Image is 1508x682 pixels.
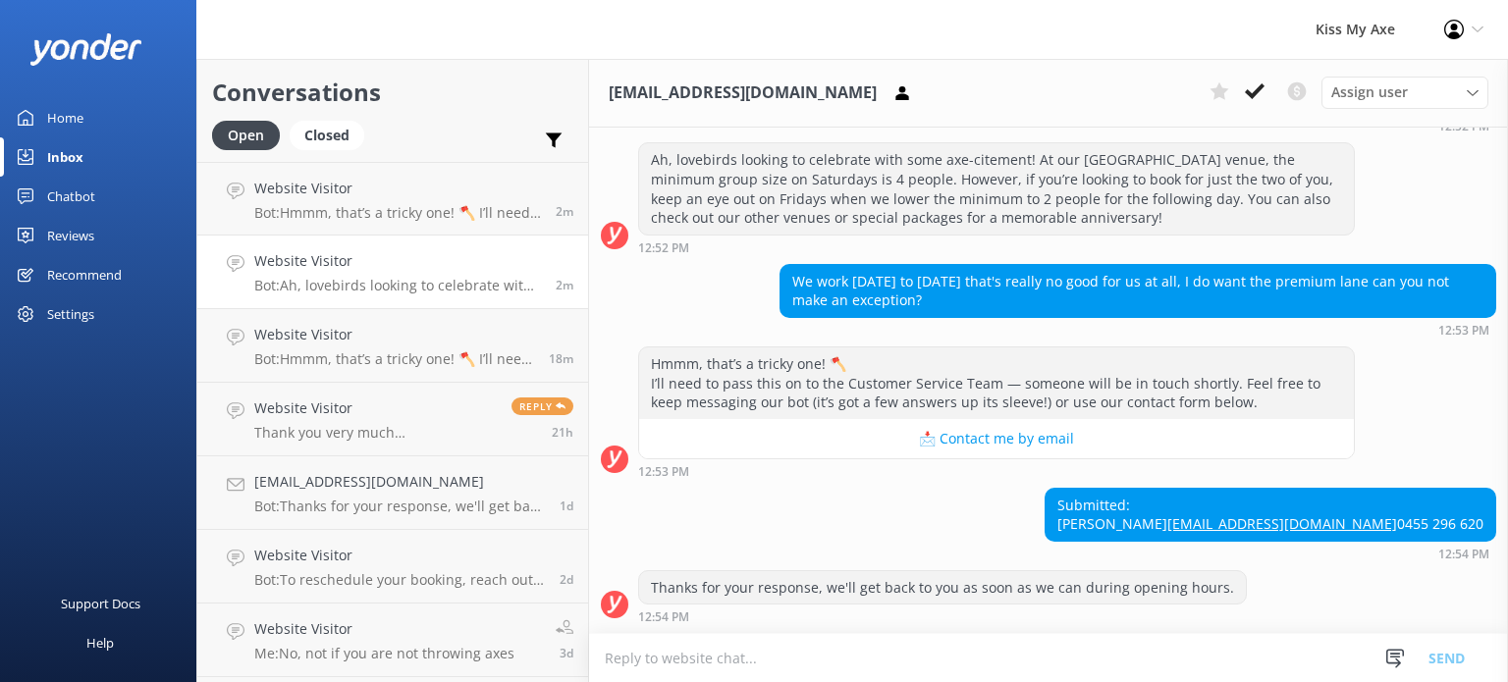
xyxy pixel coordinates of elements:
span: Oct 11 2025 04:09pm (UTC +11:00) Australia/Sydney [560,571,573,588]
p: Bot: Thanks for your response, we'll get back to you as soon as we can during opening hours. [254,498,545,515]
a: Website VisitorBot:Ah, lovebirds looking to celebrate with some axe-citement! At our [GEOGRAPHIC_... [197,236,588,309]
div: Reviews [47,216,94,255]
p: Me: No, not if you are not throwing axes [254,645,514,662]
span: Oct 13 2025 03:00pm (UTC +11:00) Australia/Sydney [552,424,573,441]
a: Website VisitorBot:To reschedule your booking, reach out to us as early as possible. You can give... [197,530,588,603]
h4: Website Visitor [254,324,534,345]
p: Thank you very much [PERSON_NAME]. I'll do the booking soon [254,424,497,442]
strong: 12:54 PM [1438,549,1489,560]
h3: [EMAIL_ADDRESS][DOMAIN_NAME] [609,80,877,106]
p: Bot: Hmmm, that’s a tricky one! 🪓 I’ll need to pass this on to the Customer Service Team — someon... [254,204,541,222]
div: Chatbot [47,177,95,216]
div: Inbox [47,137,83,177]
div: Thanks for your response, we'll get back to you as soon as we can during opening hours. [639,571,1246,604]
div: Oct 14 2025 12:52pm (UTC +11:00) Australia/Sydney [638,240,1355,254]
button: 📩 Contact me by email [639,419,1354,458]
div: Oct 14 2025 12:54pm (UTC +11:00) Australia/Sydney [638,609,1247,623]
div: Oct 14 2025 12:53pm (UTC +11:00) Australia/Sydney [780,323,1496,337]
strong: 12:54 PM [638,611,689,623]
p: Bot: Hmmm, that’s a tricky one! 🪓 I’ll need to pass this on to the Customer Service Team — someon... [254,350,534,368]
div: Recommend [47,255,122,294]
div: Settings [47,294,94,334]
a: Website VisitorThank you very much [PERSON_NAME]. I'll do the booking soonReply21h [197,383,588,456]
a: [EMAIL_ADDRESS][DOMAIN_NAME]Bot:Thanks for your response, we'll get back to you as soon as we can... [197,456,588,530]
a: [EMAIL_ADDRESS][DOMAIN_NAME] [1167,514,1397,533]
h2: Conversations [212,74,573,111]
span: Reply [512,397,573,415]
strong: 12:52 PM [1438,121,1489,132]
strong: 12:53 PM [1438,325,1489,337]
h4: Website Visitor [254,618,514,640]
div: Support Docs [61,584,140,623]
div: Oct 14 2025 12:54pm (UTC +11:00) Australia/Sydney [1045,547,1496,560]
h4: Website Visitor [254,397,497,419]
span: Assign user [1331,81,1408,103]
div: Submitted: [PERSON_NAME] 0455 296 620 [1046,489,1495,541]
div: Closed [290,121,364,150]
a: Website VisitorBot:Hmmm, that’s a tricky one! 🪓 I’ll need to pass this on to the Customer Service... [197,309,588,383]
strong: 12:52 PM [638,242,689,254]
h4: Website Visitor [254,178,541,199]
div: Hmmm, that’s a tricky one! 🪓 I’ll need to pass this on to the Customer Service Team — someone wil... [639,347,1354,419]
div: Assign User [1321,77,1488,108]
div: Open [212,121,280,150]
div: Help [86,623,114,662]
span: Oct 14 2025 12:52pm (UTC +11:00) Australia/Sydney [556,203,573,220]
span: Oct 10 2025 04:55pm (UTC +11:00) Australia/Sydney [560,645,573,661]
span: Oct 13 2025 12:41pm (UTC +11:00) Australia/Sydney [560,498,573,514]
h4: Website Visitor [254,545,545,566]
img: yonder-white-logo.png [29,33,142,66]
p: Bot: To reschedule your booking, reach out to us as early as possible. You can give us a call at ... [254,571,545,589]
span: Oct 14 2025 12:52pm (UTC +11:00) Australia/Sydney [556,277,573,293]
div: Ah, lovebirds looking to celebrate with some axe-citement! At our [GEOGRAPHIC_DATA] venue, the mi... [639,143,1354,234]
h4: [EMAIL_ADDRESS][DOMAIN_NAME] [254,471,545,493]
a: Website VisitorBot:Hmmm, that’s a tricky one! 🪓 I’ll need to pass this on to the Customer Service... [197,162,588,236]
p: Bot: Ah, lovebirds looking to celebrate with some axe-citement! At our [GEOGRAPHIC_DATA] venue, t... [254,277,541,294]
div: Home [47,98,83,137]
strong: 12:53 PM [638,466,689,478]
h4: Website Visitor [254,250,541,272]
div: Oct 14 2025 12:53pm (UTC +11:00) Australia/Sydney [638,464,1355,478]
a: Open [212,124,290,145]
a: Closed [290,124,374,145]
span: Oct 14 2025 12:36pm (UTC +11:00) Australia/Sydney [549,350,573,367]
div: We work [DATE] to [DATE] that's really no good for us at all, I do want the premium lane can you ... [781,265,1495,317]
a: Website VisitorMe:No, not if you are not throwing axes3d [197,603,588,677]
